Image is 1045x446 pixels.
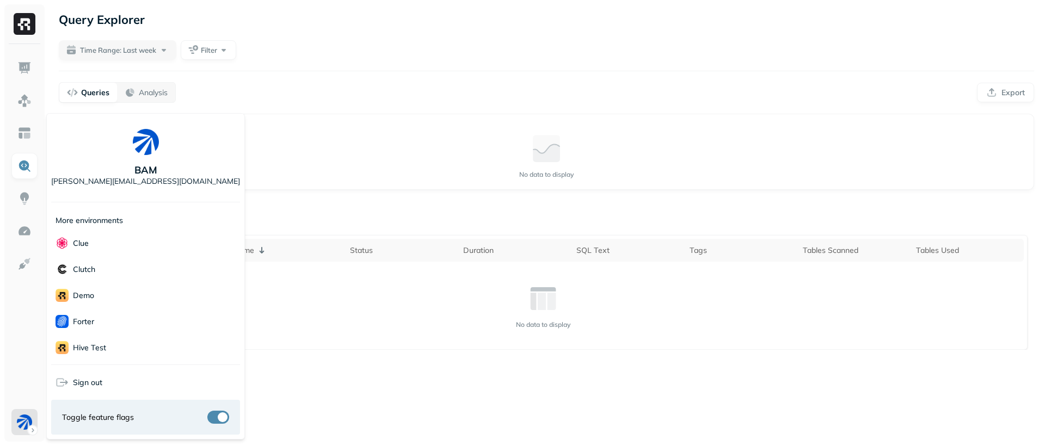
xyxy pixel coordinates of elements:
p: Forter [73,317,94,327]
span: Toggle feature flags [62,412,134,423]
img: demo [56,289,69,302]
img: Clutch [56,263,69,276]
p: Hive Test [73,343,106,353]
span: Sign out [73,377,102,388]
img: Clue [56,237,69,250]
p: Clue [73,238,89,249]
p: demo [73,290,94,301]
p: More environments [56,215,123,226]
img: Hive Test [56,341,69,354]
p: [PERSON_NAME][EMAIL_ADDRESS][DOMAIN_NAME] [51,176,240,187]
p: Clutch [73,264,95,275]
img: Forter [56,315,69,328]
p: BAM [134,164,157,176]
img: BAM [133,129,159,155]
